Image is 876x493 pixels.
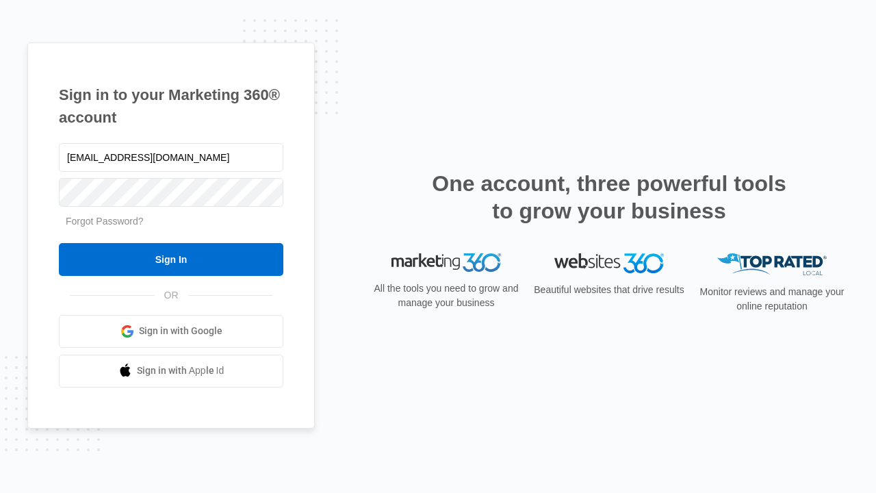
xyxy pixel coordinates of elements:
[717,253,827,276] img: Top Rated Local
[139,324,222,338] span: Sign in with Google
[370,281,523,310] p: All the tools you need to grow and manage your business
[554,253,664,273] img: Websites 360
[428,170,790,225] h2: One account, three powerful tools to grow your business
[155,288,188,303] span: OR
[59,355,283,388] a: Sign in with Apple Id
[59,84,283,129] h1: Sign in to your Marketing 360® account
[695,285,849,314] p: Monitor reviews and manage your online reputation
[59,143,283,172] input: Email
[59,315,283,348] a: Sign in with Google
[66,216,144,227] a: Forgot Password?
[391,253,501,273] img: Marketing 360
[59,243,283,276] input: Sign In
[137,364,224,378] span: Sign in with Apple Id
[532,283,686,297] p: Beautiful websites that drive results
